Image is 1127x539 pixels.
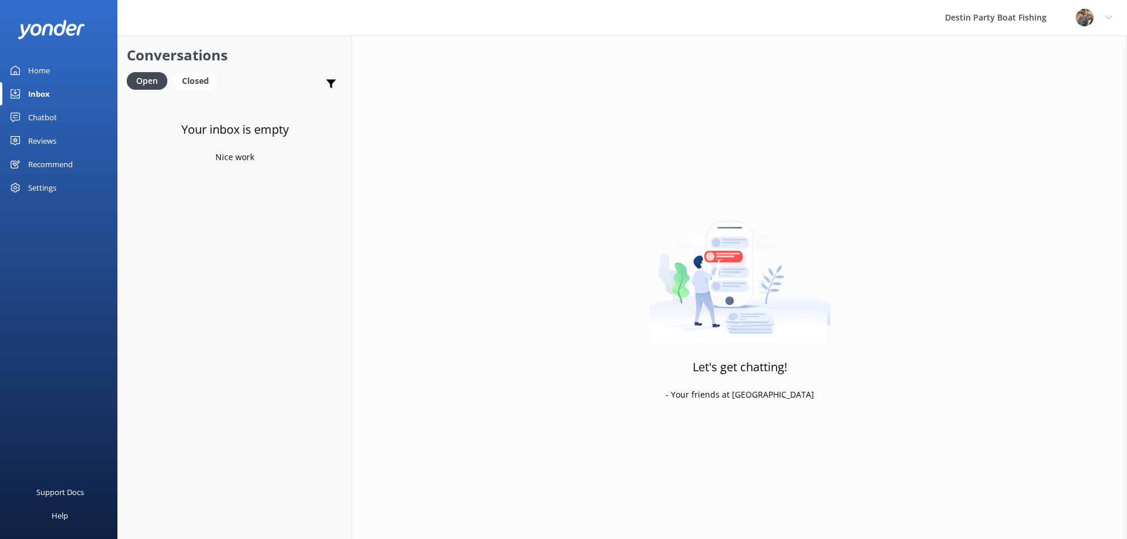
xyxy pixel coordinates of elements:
a: Closed [173,74,224,87]
h3: Let's get chatting! [693,358,787,377]
div: Chatbot [28,106,57,129]
div: Closed [173,72,218,90]
div: Recommend [28,152,73,176]
div: Home [28,59,50,82]
img: 250-1666038197.jpg [1076,9,1094,26]
img: artwork of a man stealing a conversation from at giant smartphone [649,196,831,343]
img: yonder-white-logo.png [18,20,85,39]
div: Settings [28,176,56,199]
div: Inbox [28,82,50,106]
div: Support Docs [36,480,84,504]
div: Reviews [28,129,56,152]
p: Nice work [215,151,254,164]
h2: Conversations [127,44,343,66]
a: Open [127,74,173,87]
div: Open [127,72,167,90]
div: Help [52,504,68,527]
h3: Your inbox is empty [181,120,289,139]
p: - Your friends at [GEOGRAPHIC_DATA] [666,388,814,401]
